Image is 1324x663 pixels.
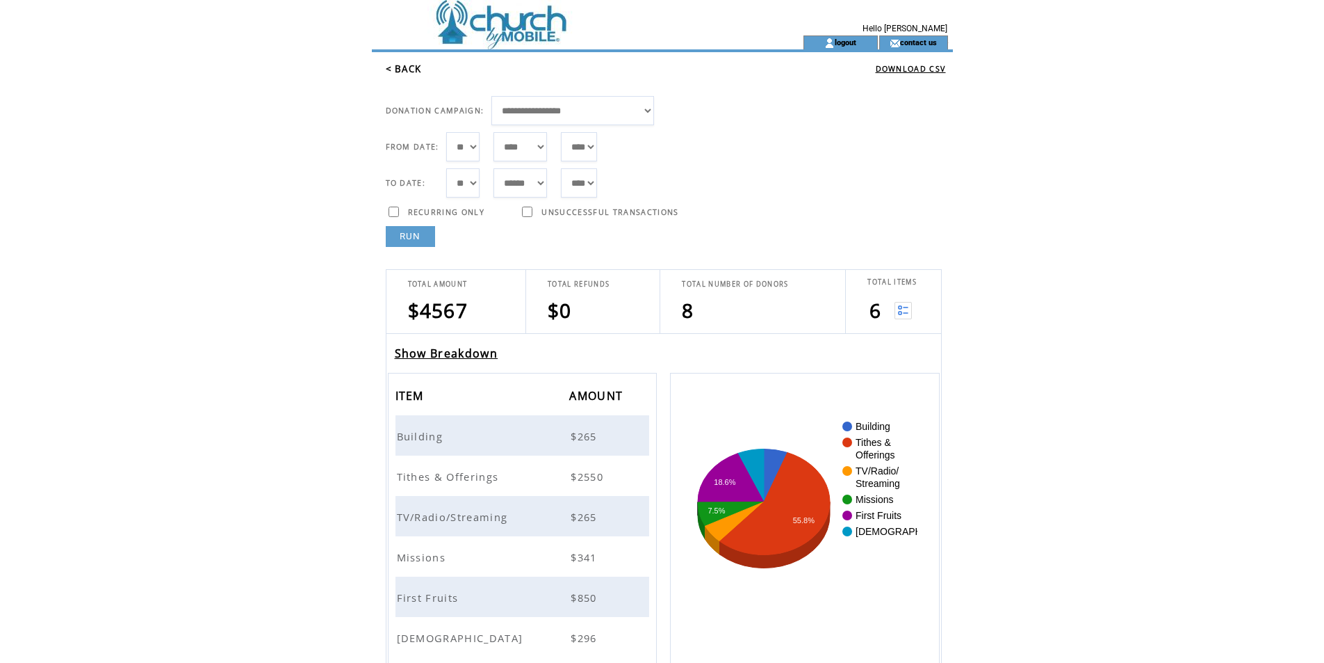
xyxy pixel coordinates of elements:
[386,142,439,152] span: FROM DATE:
[793,516,815,525] text: 55.8%
[876,64,946,74] a: DOWNLOAD CSV
[571,631,600,645] span: $296
[571,510,600,524] span: $265
[856,421,890,432] text: Building
[397,591,462,605] span: First Fruits
[692,415,917,623] svg: A chart.
[397,469,502,481] a: Tithes & Offerings
[682,280,788,289] span: TOTAL NUMBER OF DONORS
[708,506,726,515] text: 7.5%
[856,465,899,477] text: TV/Radio/
[386,226,435,247] a: RUN
[856,510,901,521] text: First Fruits
[397,590,462,602] a: First Fruits
[395,346,498,361] a: Show Breakdown
[395,391,427,399] a: ITEM
[408,297,468,323] span: $4567
[548,280,610,289] span: TOTAL REFUNDS
[824,38,835,49] img: account_icon.gif
[571,550,600,564] span: $341
[856,449,895,461] text: Offerings
[714,478,736,486] text: 18.6%
[571,591,600,605] span: $850
[386,63,422,75] a: < BACK
[395,385,427,410] span: ITEM
[856,478,900,489] text: Streaming
[397,550,450,564] span: Missions
[569,385,626,410] span: AMOUNT
[408,280,468,289] span: TOTAL AMOUNT
[682,297,694,323] span: 8
[867,278,917,287] span: TOTAL ITEMS
[397,630,527,643] a: [DEMOGRAPHIC_DATA]
[856,437,891,448] text: Tithes &
[856,526,965,537] text: [DEMOGRAPHIC_DATA]
[856,494,893,505] text: Missions
[408,207,485,217] span: RECURRING ONLY
[863,24,947,33] span: Hello [PERSON_NAME]
[571,429,600,443] span: $265
[548,297,572,323] span: $0
[569,391,626,399] a: AMOUNT
[386,178,426,188] span: TO DATE:
[890,38,900,49] img: contact_us_icon.gif
[397,429,447,441] a: Building
[869,297,881,323] span: 6
[397,509,512,522] a: TV/Radio/Streaming
[397,429,447,443] span: Building
[397,470,502,484] span: Tithes & Offerings
[541,207,678,217] span: UNSUCCESSFUL TRANSACTIONS
[900,38,937,47] a: contact us
[397,631,527,645] span: [DEMOGRAPHIC_DATA]
[894,302,912,319] img: View list
[571,470,607,484] span: $2550
[397,510,512,524] span: TV/Radio/Streaming
[386,106,484,115] span: DONATION CAMPAIGN:
[835,38,856,47] a: logout
[397,550,450,562] a: Missions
